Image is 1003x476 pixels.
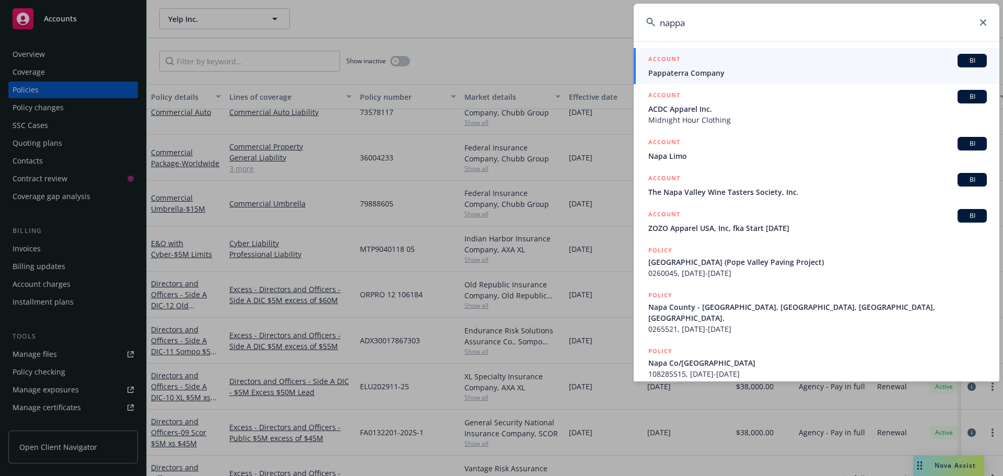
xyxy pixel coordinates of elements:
[634,48,999,84] a: ACCOUNTBIPappaterra Company
[648,323,987,334] span: 0265521, [DATE]-[DATE]
[648,223,987,234] span: ZOZO Apparel USA, Inc, fka Start [DATE]
[648,368,987,379] span: 108285515, [DATE]-[DATE]
[648,257,987,268] span: [GEOGRAPHIC_DATA] (Pope Valley Paving Project)
[648,301,987,323] span: Napa County - [GEOGRAPHIC_DATA], [GEOGRAPHIC_DATA], [GEOGRAPHIC_DATA], [GEOGRAPHIC_DATA].
[648,268,987,278] span: 0260045, [DATE]-[DATE]
[648,54,680,66] h5: ACCOUNT
[648,173,680,185] h5: ACCOUNT
[648,103,987,114] span: ACDC Apparel Inc.
[648,137,680,149] h5: ACCOUNT
[648,114,987,125] span: Midnight Hour Clothing
[648,67,987,78] span: Pappaterra Company
[962,175,983,184] span: BI
[634,284,999,340] a: POLICYNapa County - [GEOGRAPHIC_DATA], [GEOGRAPHIC_DATA], [GEOGRAPHIC_DATA], [GEOGRAPHIC_DATA].02...
[962,56,983,65] span: BI
[648,209,680,222] h5: ACCOUNT
[962,211,983,220] span: BI
[648,357,987,368] span: Napa Co/[GEOGRAPHIC_DATA]
[648,90,680,102] h5: ACCOUNT
[634,239,999,284] a: POLICY[GEOGRAPHIC_DATA] (Pope Valley Paving Project)0260045, [DATE]-[DATE]
[634,203,999,239] a: ACCOUNTBIZOZO Apparel USA, Inc, fka Start [DATE]
[634,167,999,203] a: ACCOUNTBIThe Napa Valley Wine Tasters Society, Inc.
[648,346,672,356] h5: POLICY
[648,290,672,300] h5: POLICY
[648,245,672,256] h5: POLICY
[648,187,987,198] span: The Napa Valley Wine Tasters Society, Inc.
[634,84,999,131] a: ACCOUNTBIACDC Apparel Inc.Midnight Hour Clothing
[634,4,999,41] input: Search...
[634,340,999,385] a: POLICYNapa Co/[GEOGRAPHIC_DATA]108285515, [DATE]-[DATE]
[962,92,983,101] span: BI
[648,150,987,161] span: Napa Limo
[962,139,983,148] span: BI
[634,131,999,167] a: ACCOUNTBINapa Limo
